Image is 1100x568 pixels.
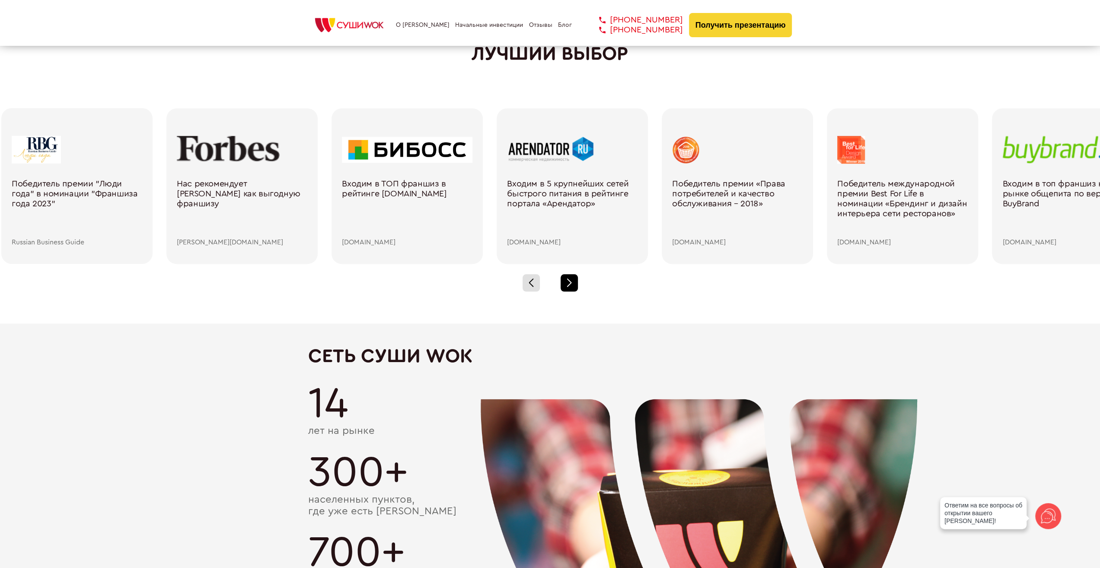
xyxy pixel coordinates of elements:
[177,238,307,246] div: [PERSON_NAME][DOMAIN_NAME]
[12,238,142,246] div: Russian Business Guide
[342,179,472,239] div: Входим в ТОП франшиз в рейтинге [DOMAIN_NAME]
[308,382,792,425] div: 14
[672,238,803,246] div: [DOMAIN_NAME]
[529,22,552,29] a: Отзывы
[837,179,968,239] div: Победитель международной премии Best For Life в номинации «Брендинг и дизайн интерьера сети ресто...
[455,22,523,29] a: Начальные инвестиции
[396,22,450,29] a: О [PERSON_NAME]
[308,425,792,437] div: лет на рынке
[689,13,792,37] button: Получить презентацию
[308,16,390,35] img: СУШИWOK
[837,238,968,246] div: [DOMAIN_NAME]
[558,22,572,29] a: Блог
[177,179,307,239] div: Нас рекомендует [PERSON_NAME] как выгодную франшизу
[308,450,792,494] div: 300+
[308,494,792,517] div: населенных пунктов, где уже есть [PERSON_NAME]
[342,238,472,246] div: [DOMAIN_NAME]
[940,497,1027,529] div: Ответим на все вопросы об открытии вашего [PERSON_NAME]!
[12,179,142,239] div: Победитель премии "Люди года" в номинации "Франшиза года 2023"
[586,25,683,35] a: [PHONE_NUMBER]
[308,345,792,367] h2: Сеть Суши Wok
[507,179,638,239] div: Входим в 5 крупнейших сетей быстрого питания в рейтинге портала «Арендатор»
[586,15,683,25] a: [PHONE_NUMBER]
[672,179,803,239] div: Победитель премии «Права потребителей и качество обслуживания – 2018»
[507,238,638,246] div: [DOMAIN_NAME]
